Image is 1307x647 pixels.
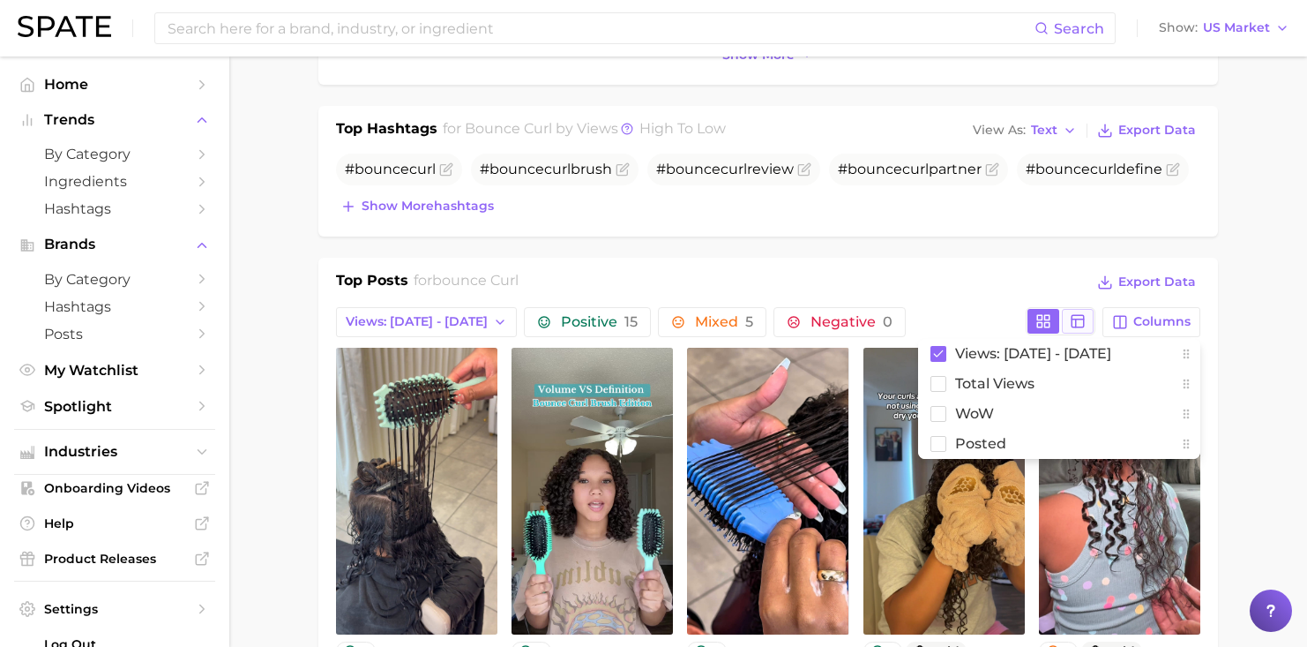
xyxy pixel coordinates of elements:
span: # partner [838,161,982,177]
a: Ingredients [14,168,215,195]
span: curl [544,161,571,177]
span: bounce curl [465,120,552,137]
button: Flag as miscategorized or irrelevant [985,162,999,177]
button: Brands [14,231,215,258]
span: Export Data [1118,275,1196,290]
h2: for by Views [443,118,726,143]
span: # review [656,161,794,177]
a: Product Releases [14,545,215,572]
span: Spotlight [44,398,185,415]
a: Hashtags [14,195,215,222]
span: Settings [44,601,185,617]
a: Settings [14,596,215,622]
button: View AsText [968,119,1081,142]
span: curl [721,161,747,177]
span: bounce [1035,161,1090,177]
span: Posts [44,326,185,342]
span: Show [1159,23,1198,33]
button: Export Data [1093,270,1200,295]
span: Trends [44,112,185,128]
button: Show morehashtags [336,194,498,219]
span: bounce [355,161,409,177]
span: My Watchlist [44,362,185,379]
h1: Top Hashtags [336,118,437,143]
span: bounce [848,161,902,177]
span: 15 [624,313,638,330]
a: Posts [14,320,215,348]
span: Columns [1133,314,1191,329]
span: bounce [666,161,721,177]
button: Views: [DATE] - [DATE] [336,307,517,337]
span: Text [1031,125,1057,135]
span: Positive [561,315,638,329]
a: by Category [14,266,215,293]
img: SPATE [18,16,111,37]
span: Product Releases [44,551,185,567]
span: high to low [639,120,726,137]
span: US Market [1203,23,1270,33]
h1: Top Posts [336,270,408,297]
button: Industries [14,439,215,465]
span: Total Views [955,376,1034,391]
a: Home [14,71,215,98]
span: Hashtags [44,298,185,315]
span: Industries [44,444,185,460]
span: # brush [480,161,612,177]
a: My Watchlist [14,357,215,384]
span: # define [1026,161,1162,177]
span: # [345,161,436,177]
span: bounce curl [432,272,519,289]
span: Search [1054,20,1104,37]
a: Onboarding Videos [14,475,215,501]
span: Views: [DATE] - [DATE] [346,314,488,329]
div: Columns [918,339,1200,459]
span: Negative [810,315,892,329]
h2: for [414,270,519,297]
span: Hashtags [44,200,185,217]
a: by Category [14,140,215,168]
span: bounce [489,161,544,177]
button: Flag as miscategorized or irrelevant [616,162,630,177]
button: Flag as miscategorized or irrelevant [1166,162,1180,177]
span: Posted [955,436,1006,451]
a: Help [14,510,215,537]
span: 0 [883,313,892,330]
span: Home [44,76,185,93]
span: Show more hashtags [362,199,494,214]
span: Help [44,515,185,531]
span: WoW [955,406,994,421]
span: by Category [44,271,185,288]
button: Trends [14,107,215,133]
button: Columns [1102,307,1200,337]
span: Views: [DATE] - [DATE] [955,346,1111,361]
button: Flag as miscategorized or irrelevant [797,162,811,177]
span: View As [973,125,1026,135]
span: curl [1090,161,1117,177]
a: Hashtags [14,293,215,320]
span: by Category [44,146,185,162]
span: Onboarding Videos [44,480,185,496]
span: curl [902,161,929,177]
span: Export Data [1118,123,1196,138]
button: Export Data [1093,118,1200,143]
span: Ingredients [44,173,185,190]
button: ShowUS Market [1154,17,1294,40]
a: Spotlight [14,393,215,420]
button: Flag as miscategorized or irrelevant [439,162,453,177]
span: 5 [745,313,753,330]
span: curl [409,161,436,177]
span: Brands [44,237,185,252]
input: Search here for a brand, industry, or ingredient [166,13,1034,43]
span: Mixed [695,315,753,329]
